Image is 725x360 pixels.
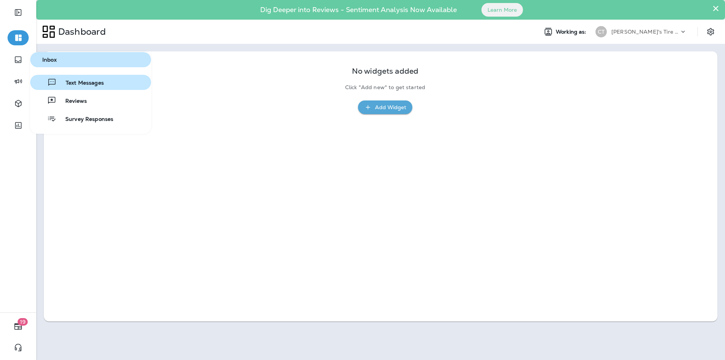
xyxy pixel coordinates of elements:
[704,25,717,39] button: Settings
[238,9,479,11] p: Dig Deeper into Reviews - Sentiment Analysis Now Available
[611,29,679,35] p: [PERSON_NAME]'s Tire & Auto
[30,52,151,67] button: Inbox
[56,98,87,105] span: Reviews
[8,5,29,20] button: Expand Sidebar
[57,80,104,87] span: Text Messages
[18,318,28,326] span: 19
[556,29,588,35] span: Working as:
[30,111,151,126] button: Survey Responses
[595,26,607,37] div: CT
[30,93,151,108] button: Reviews
[712,2,719,14] button: Close
[55,26,106,37] p: Dashboard
[352,68,418,74] p: No widgets added
[345,84,425,91] p: Click "Add new" to get started
[30,75,151,90] button: Text Messages
[375,103,406,112] div: Add Widget
[56,116,113,123] span: Survey Responses
[481,3,523,17] button: Learn More
[33,57,148,63] span: Inbox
